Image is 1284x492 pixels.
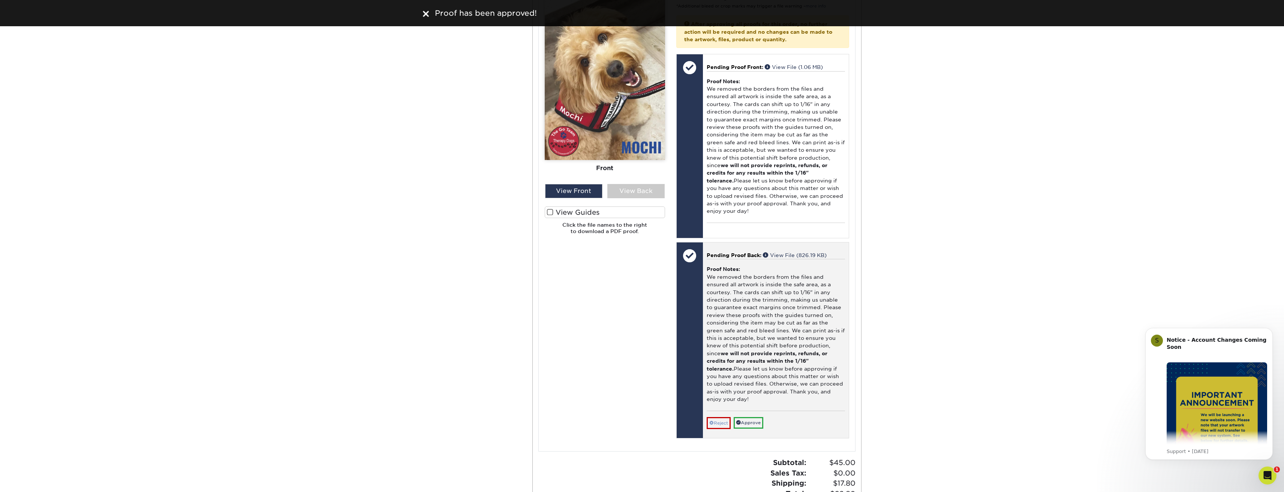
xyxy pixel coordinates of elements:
[809,468,856,479] span: $0.00
[809,458,856,468] span: $45.00
[765,64,823,70] a: View File (1.06 MB)
[707,259,845,410] div: We removed the borders from the files and ensured all artwork is inside the safe area, as a court...
[773,458,806,467] strong: Subtotal:
[707,417,731,429] a: Reject
[809,478,856,489] span: $17.80
[684,21,832,42] strong: After approving all proofs for this order, no further action will be required and no changes can ...
[707,350,827,372] b: we will not provide reprints, refunds, or credits for any results within the 1/16" tolerance.
[707,78,740,84] strong: Proof Notes:
[770,469,806,477] strong: Sales Tax:
[545,184,602,198] div: View Front
[545,222,665,240] h6: Click the file names to the right to download a PDF proof.
[545,160,665,176] div: Front
[1259,467,1277,485] iframe: Intercom live chat
[707,71,845,223] div: We removed the borders from the files and ensured all artwork is inside the safe area, as a court...
[707,252,761,258] span: Pending Proof Back:
[435,9,537,18] span: Proof has been approved!
[763,252,827,258] a: View File (826.19 KB)
[707,64,763,70] span: Pending Proof Front:
[607,184,665,198] div: View Back
[707,266,740,272] strong: Proof Notes:
[1134,319,1284,488] iframe: Intercom notifications message
[772,479,806,487] strong: Shipping:
[707,162,827,184] b: we will not provide reprints, refunds, or credits for any results within the 1/16" tolerance.
[545,206,665,218] label: View Guides
[1274,467,1280,473] span: 1
[423,11,429,17] img: close
[734,417,763,429] a: Approve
